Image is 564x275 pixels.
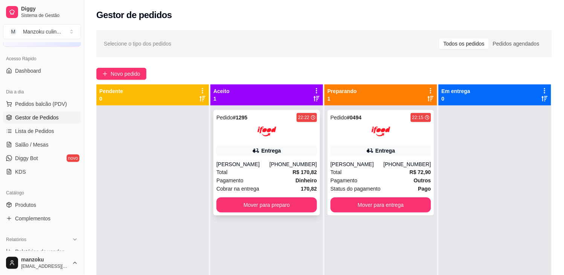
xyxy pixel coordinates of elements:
strong: R$ 72,90 [410,169,431,175]
div: [PHONE_NUMBER] [384,160,431,168]
img: ifood [258,122,276,141]
p: 0 [442,95,470,102]
button: Novo pedido [96,68,146,80]
a: Lista de Pedidos [3,125,81,137]
p: Pendente [99,87,123,95]
span: plus [102,71,108,76]
strong: Pago [418,186,431,192]
span: M [9,28,17,35]
span: Complementos [15,215,50,222]
span: Pedidos balcão (PDV) [15,100,67,108]
a: Dashboard [3,65,81,77]
h2: Gestor de pedidos [96,9,172,21]
strong: Dinheiro [296,177,317,183]
span: Novo pedido [111,70,140,78]
strong: Outros [414,177,431,183]
p: Em entrega [442,87,470,95]
div: 22:15 [412,115,424,121]
div: Entrega [261,147,281,154]
div: Catálogo [3,187,81,199]
span: Relatórios de vendas [15,248,65,255]
p: 1 [328,95,357,102]
p: Aceito [213,87,230,95]
div: Dia a dia [3,86,81,98]
button: Pedidos balcão (PDV) [3,98,81,110]
span: [EMAIL_ADDRESS][DOMAIN_NAME] [21,263,69,269]
a: Complementos [3,212,81,225]
a: Diggy Botnovo [3,152,81,164]
div: [PERSON_NAME] [216,160,270,168]
a: Salão / Mesas [3,139,81,151]
span: Total [331,168,342,176]
div: Acesso Rápido [3,53,81,65]
span: Pedido [216,115,233,121]
div: 22:22 [298,115,309,121]
span: Pagamento [331,176,358,185]
button: Mover para preparo [216,197,317,212]
span: Status do pagamento [331,185,381,193]
span: KDS [15,168,26,176]
img: ifood [372,122,390,141]
p: Preparando [328,87,357,95]
span: Pagamento [216,176,244,185]
span: Selecione o tipo dos pedidos [104,40,171,48]
span: Produtos [15,201,36,209]
strong: R$ 170,82 [293,169,317,175]
div: Todos os pedidos [439,38,489,49]
span: Gestor de Pedidos [15,114,59,121]
span: Sistema de Gestão [21,12,78,18]
strong: # 1295 [233,115,248,121]
span: manzoku [21,257,69,263]
span: Total [216,168,228,176]
a: DiggySistema de Gestão [3,3,81,21]
p: 0 [99,95,123,102]
div: [PHONE_NUMBER] [270,160,317,168]
span: Diggy [21,6,78,12]
div: [PERSON_NAME] [331,160,384,168]
a: Produtos [3,199,81,211]
a: Relatórios de vendas [3,246,81,258]
p: 1 [213,95,230,102]
strong: # 0494 [347,115,362,121]
span: Salão / Mesas [15,141,49,148]
strong: 170,82 [301,186,317,192]
span: Cobrar na entrega [216,185,259,193]
span: Pedido [331,115,347,121]
span: Dashboard [15,67,41,75]
button: Mover para entrega [331,197,431,212]
a: KDS [3,166,81,178]
div: Pedidos agendados [489,38,544,49]
button: Select a team [3,24,81,39]
div: Manzoku culin ... [23,28,61,35]
div: Entrega [375,147,395,154]
span: Relatórios [6,237,26,243]
button: manzoku[EMAIL_ADDRESS][DOMAIN_NAME] [3,254,81,272]
span: Lista de Pedidos [15,127,54,135]
a: Gestor de Pedidos [3,112,81,124]
span: Diggy Bot [15,154,38,162]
